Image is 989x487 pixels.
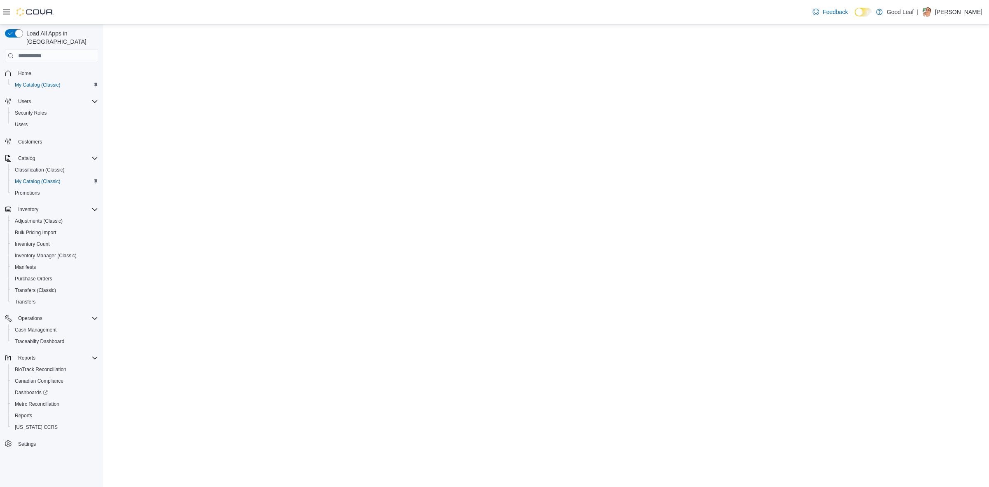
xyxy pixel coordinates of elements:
span: My Catalog (Classic) [15,178,61,185]
span: Manifests [15,264,36,271]
button: Inventory [2,204,101,215]
span: Cash Management [12,325,98,335]
span: Settings [18,441,36,447]
span: Transfers (Classic) [12,285,98,295]
button: Reports [2,352,101,364]
span: Bulk Pricing Import [15,229,56,236]
button: Reports [15,353,39,363]
a: Transfers [12,297,39,307]
span: Dashboards [15,389,48,396]
button: Security Roles [8,107,101,119]
a: Purchase Orders [12,274,56,284]
a: Inventory Manager (Classic) [12,251,80,261]
span: Home [15,68,98,78]
a: Dashboards [8,387,101,398]
button: My Catalog (Classic) [8,79,101,91]
button: Inventory Manager (Classic) [8,250,101,261]
span: Metrc Reconciliation [15,401,59,407]
a: BioTrack Reconciliation [12,365,70,374]
span: Customers [15,136,98,146]
span: Security Roles [15,110,47,116]
button: Transfers [8,296,101,308]
a: Classification (Classic) [12,165,68,175]
a: Reports [12,411,35,421]
span: Operations [15,313,98,323]
button: Promotions [8,187,101,199]
p: Good Leaf [887,7,914,17]
span: My Catalog (Classic) [12,80,98,90]
button: Classification (Classic) [8,164,101,176]
span: Transfers [12,297,98,307]
span: My Catalog (Classic) [15,82,61,88]
p: [PERSON_NAME] [935,7,982,17]
a: Feedback [809,4,851,20]
span: Reports [18,355,35,361]
span: Canadian Compliance [15,378,63,384]
span: Canadian Compliance [12,376,98,386]
span: Users [15,96,98,106]
a: Manifests [12,262,39,272]
input: Dark Mode [855,8,872,16]
span: Catalog [15,153,98,163]
a: Customers [15,137,45,147]
span: Security Roles [12,108,98,118]
button: Transfers (Classic) [8,285,101,296]
span: My Catalog (Classic) [12,176,98,186]
span: Bulk Pricing Import [12,228,98,238]
span: [US_STATE] CCRS [15,424,58,431]
button: Operations [2,313,101,324]
button: Inventory Count [8,238,101,250]
a: Canadian Compliance [12,376,67,386]
span: Catalog [18,155,35,162]
nav: Complex example [5,64,98,471]
span: Classification (Classic) [15,167,65,173]
a: Promotions [12,188,43,198]
a: Inventory Count [12,239,53,249]
button: Catalog [2,153,101,164]
span: Inventory Manager (Classic) [15,252,77,259]
button: Customers [2,135,101,147]
button: Manifests [8,261,101,273]
a: [US_STATE] CCRS [12,422,61,432]
a: Metrc Reconciliation [12,399,63,409]
button: Adjustments (Classic) [8,215,101,227]
button: Bulk Pricing Import [8,227,101,238]
span: Home [18,70,31,77]
a: Security Roles [12,108,50,118]
span: Feedback [823,8,848,16]
span: Promotions [15,190,40,196]
span: Purchase Orders [15,275,52,282]
span: Adjustments (Classic) [12,216,98,226]
a: Settings [15,439,39,449]
span: Users [15,121,28,128]
span: Users [12,120,98,129]
button: Purchase Orders [8,273,101,285]
span: Classification (Classic) [12,165,98,175]
a: Traceabilty Dashboard [12,336,68,346]
button: Traceabilty Dashboard [8,336,101,347]
button: Users [15,96,34,106]
span: Inventory Manager (Classic) [12,251,98,261]
img: Cova [16,8,54,16]
span: Manifests [12,262,98,272]
span: Reports [15,353,98,363]
span: Dark Mode [855,16,855,17]
span: Inventory [18,206,38,213]
button: Users [2,96,101,107]
span: Purchase Orders [12,274,98,284]
span: Traceabilty Dashboard [12,336,98,346]
span: BioTrack Reconciliation [15,366,66,373]
span: Customers [18,139,42,145]
span: Promotions [12,188,98,198]
button: Reports [8,410,101,421]
span: Inventory Count [15,241,50,247]
span: Metrc Reconciliation [12,399,98,409]
p: | [917,7,919,17]
button: [US_STATE] CCRS [8,421,101,433]
span: Traceabilty Dashboard [15,338,64,345]
button: Inventory [15,205,42,214]
a: Cash Management [12,325,60,335]
a: Home [15,68,35,78]
button: Catalog [15,153,38,163]
span: BioTrack Reconciliation [12,365,98,374]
